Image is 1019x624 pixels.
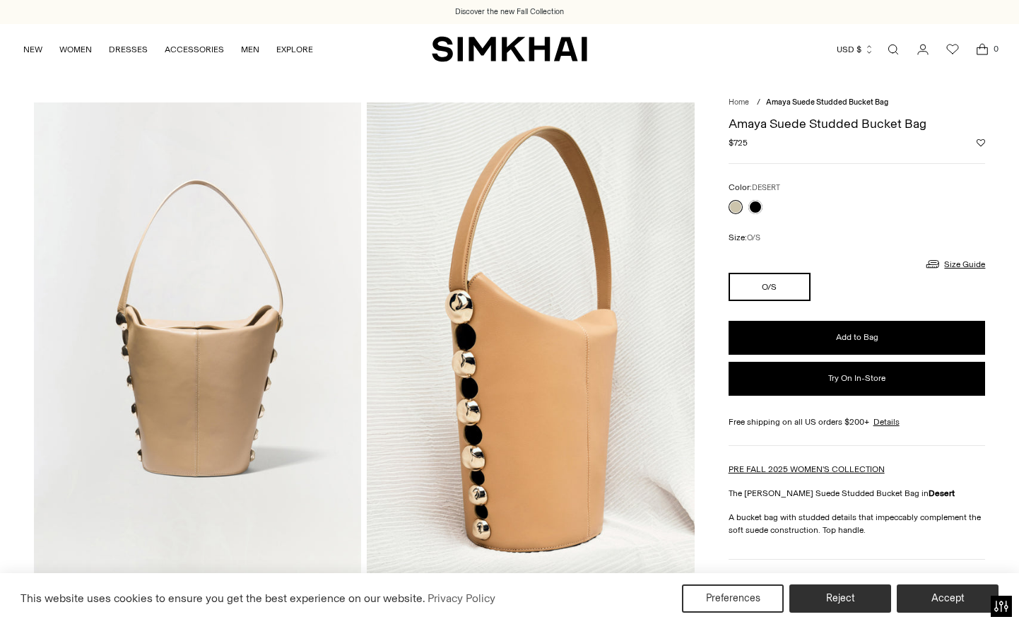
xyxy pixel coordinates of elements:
button: Add to Bag [729,321,986,355]
a: Size Guide [924,255,985,273]
button: Add to Wishlist [977,139,985,147]
h1: Amaya Suede Studded Bucket Bag [729,117,986,130]
button: USD $ [837,34,874,65]
span: DESERT [752,183,780,192]
span: Amaya Suede Studded Bucket Bag [766,98,888,107]
a: Discover the new Fall Collection [455,6,564,18]
a: WOMEN [59,34,92,65]
iframe: Gorgias live chat messenger [948,558,1005,610]
a: Go to the account page [909,35,937,64]
label: Color: [729,181,780,194]
p: A bucket bag with studded details that impeccably complement the soft suede construction. Top han... [729,511,986,536]
label: Size: [729,231,760,245]
button: O/S [729,273,811,301]
a: Wishlist [938,35,967,64]
a: MEN [241,34,259,65]
img: Amaya Suede Studded Bucket Bag [367,102,695,594]
a: PRE FALL 2025 WOMEN'S COLLECTION [729,464,885,474]
span: 0 [989,42,1002,55]
img: Amaya Suede Studded Bucket Bag [34,102,362,594]
a: Home [729,98,749,107]
div: Free shipping on all US orders $200+ [729,416,986,428]
span: O/S [747,233,760,242]
a: EXPLORE [276,34,313,65]
strong: Desert [929,488,955,498]
a: DRESSES [109,34,148,65]
button: Try On In-Store [729,362,986,396]
span: $725 [729,136,748,149]
button: Accept [897,584,999,613]
iframe: Sign Up via Text for Offers [11,570,142,613]
button: Preferences [682,584,784,613]
div: / [757,97,760,109]
a: ACCESSORIES [165,34,224,65]
span: Add to Bag [836,331,878,343]
a: SIMKHAI [432,35,587,63]
a: Open cart modal [968,35,996,64]
button: Reject [789,584,891,613]
a: Privacy Policy (opens in a new tab) [425,588,497,609]
a: NEW [23,34,42,65]
button: More Details [729,560,986,596]
span: This website uses cookies to ensure you get the best experience on our website. [20,591,425,605]
a: Details [873,416,900,428]
p: The [PERSON_NAME] Suede Studded Bucket Bag in [729,487,986,500]
nav: breadcrumbs [729,97,986,109]
a: Open search modal [879,35,907,64]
